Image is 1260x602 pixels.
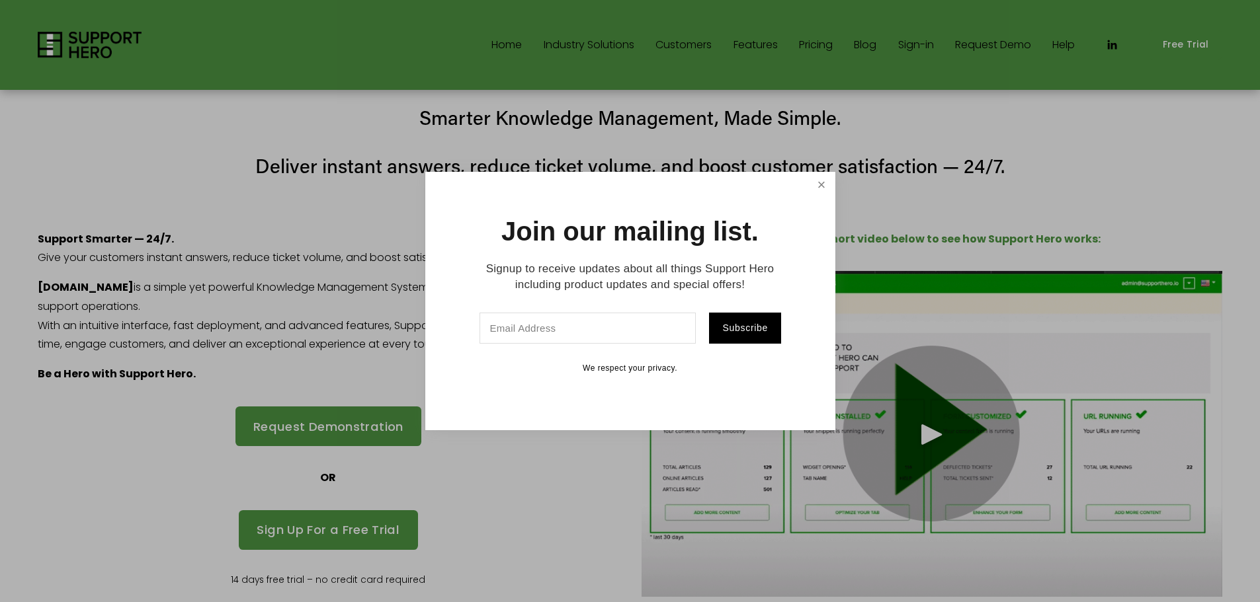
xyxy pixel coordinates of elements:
p: Signup to receive updates about all things Support Hero including product updates and special off... [472,261,789,293]
button: Subscribe [709,313,780,344]
h1: Join our mailing list. [501,218,759,245]
a: Close [810,174,833,197]
input: Email Address [480,313,696,344]
span: Subscribe [722,322,768,333]
p: We respect your privacy. [472,363,789,374]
